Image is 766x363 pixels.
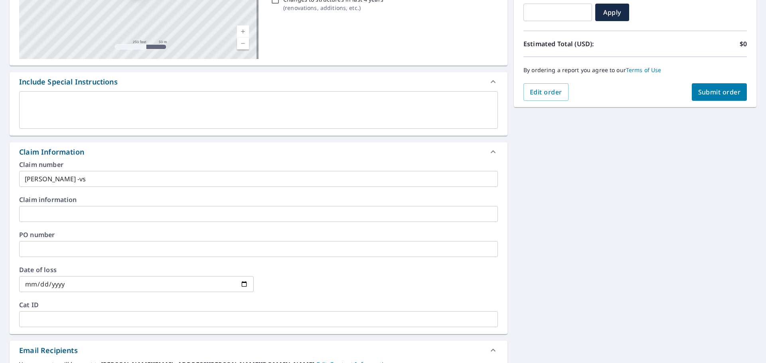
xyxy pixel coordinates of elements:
[19,77,118,87] div: Include Special Instructions
[523,39,635,49] p: Estimated Total (USD):
[698,88,741,96] span: Submit order
[237,37,249,49] a: Current Level 17, Zoom Out
[283,4,383,12] p: ( renovations, additions, etc. )
[19,302,498,308] label: Cat ID
[523,67,747,74] p: By ordering a report you agree to our
[626,66,661,74] a: Terms of Use
[10,72,507,91] div: Include Special Instructions
[692,83,747,101] button: Submit order
[19,196,498,203] label: Claim information
[740,39,747,49] p: $0
[10,341,507,360] div: Email Recipients
[595,4,629,21] button: Apply
[19,345,78,356] div: Email Recipients
[530,88,562,96] span: Edit order
[19,161,498,168] label: Claim number
[19,147,84,157] div: Claim Information
[523,83,569,101] button: Edit order
[602,8,623,17] span: Apply
[10,142,507,161] div: Claim Information
[19,232,498,238] label: PO number
[237,26,249,37] a: Current Level 17, Zoom In
[19,267,254,273] label: Date of loss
